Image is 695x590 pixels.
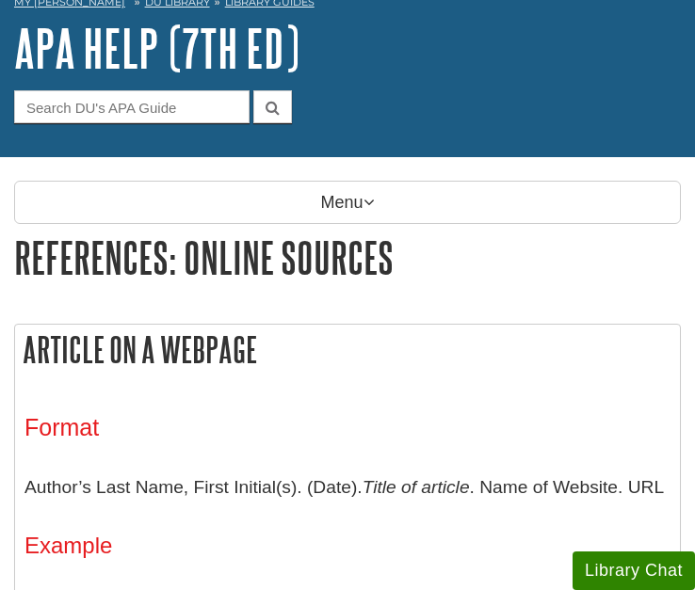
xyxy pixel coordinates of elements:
[24,414,671,441] h3: Format
[24,534,671,558] h4: Example
[14,19,299,77] a: APA Help (7th Ed)
[24,460,671,515] p: Author’s Last Name, First Initial(s). (Date). . Name of Website. URL
[14,233,681,281] h1: References: Online Sources
[15,325,680,375] h2: Article on a Webpage
[14,90,250,123] input: Search DU's APA Guide
[14,181,681,224] p: Menu
[363,477,470,497] i: Title of article
[573,551,695,590] button: Library Chat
